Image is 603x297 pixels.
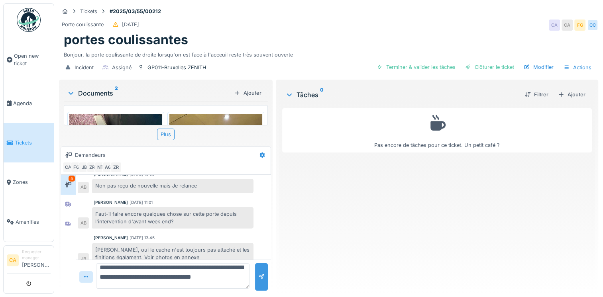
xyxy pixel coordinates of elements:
[22,249,51,261] div: Requester manager
[22,249,51,272] li: [PERSON_NAME]
[122,21,139,28] div: [DATE]
[373,62,459,72] div: Terminer & valider les tâches
[94,235,128,241] div: [PERSON_NAME]
[71,162,82,173] div: FG
[92,179,253,193] div: Non pas reçu de nouvelle mais Je relance
[86,162,98,173] div: ZR
[521,62,557,72] div: Modifier
[130,235,155,241] div: [DATE] 13:45
[574,20,585,31] div: FG
[4,202,54,242] a: Amenities
[106,8,164,15] strong: #2025/03/55/00212
[7,249,51,274] a: CA Requester manager[PERSON_NAME]
[562,20,573,31] div: CA
[287,112,587,149] div: Pas encore de tâches pour ce ticket. Un petit café ?
[67,88,231,98] div: Documents
[110,162,122,173] div: ZR
[15,139,51,147] span: Tickets
[462,62,517,72] div: Clôturer le ticket
[78,182,89,193] div: AB
[555,89,589,100] div: Ajouter
[17,8,41,32] img: Badge_color-CXgf-gQk.svg
[94,162,106,173] div: NT
[63,162,74,173] div: CA
[231,88,265,98] div: Ajouter
[587,20,598,31] div: CC
[112,64,132,71] div: Assigné
[78,253,89,264] div: JB
[521,89,552,100] div: Filtrer
[80,8,97,15] div: Tickets
[94,199,128,205] div: [PERSON_NAME]
[78,217,89,229] div: AB
[69,114,162,238] img: lgng2id65wdggkntah4vtgn3i5ub
[549,20,560,31] div: CA
[92,207,253,229] div: Faut-il faire encore quelques chose sur cette porte depuis l'intervention d'avant week end?
[130,199,153,205] div: [DATE] 11:01
[14,52,51,67] span: Open new ticket
[102,162,114,173] div: AG
[64,48,593,59] div: Bonjour, la porte coulissante de droite lorsqu'on est face à l'acceuil reste très souvent ouverte
[16,218,51,226] span: Amenities
[75,151,106,159] div: Demandeurs
[13,100,51,107] span: Agenda
[4,123,54,162] a: Tickets
[69,176,75,182] div: 5
[157,129,175,140] div: Plus
[79,162,90,173] div: JB
[115,88,118,98] sup: 2
[4,36,54,84] a: Open new ticket
[62,21,104,28] div: Porte coulissante
[13,178,51,186] span: Zones
[285,90,518,100] div: Tâches
[75,64,94,71] div: Incident
[64,32,188,47] h1: portes coulissantes
[4,84,54,123] a: Agenda
[92,243,253,264] div: [PERSON_NAME], oui le cache n'est toujours pas attaché et les finitions égalament. Voir photos en...
[560,62,595,73] div: Actions
[147,64,206,71] div: GP011-Bruxelles ZENITH
[7,254,19,266] li: CA
[4,162,54,202] a: Zones
[320,90,324,100] sup: 0
[169,114,262,238] img: y8smjo1axrph4zlnuxdo9udvtuot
